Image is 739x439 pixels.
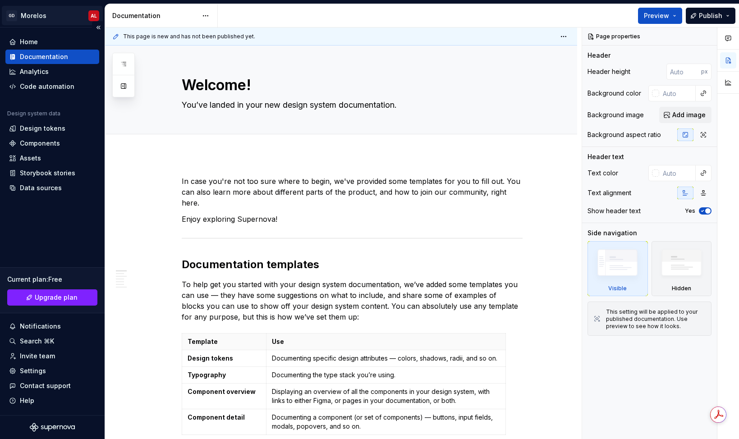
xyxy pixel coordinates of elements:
p: px [701,68,708,75]
input: Auto [666,64,701,80]
a: Assets [5,151,99,165]
p: Template [188,337,261,346]
p: Displaying an overview of all the components in your design system, with links to either Figma, o... [272,387,500,405]
span: This page is new and has not been published yet. [123,33,255,40]
div: Header text [588,152,624,161]
div: Help [20,396,34,405]
strong: Typography [188,371,226,379]
span: Preview [644,11,669,20]
a: Data sources [5,181,99,195]
a: Invite team [5,349,99,363]
strong: Component detail [188,413,245,421]
div: Contact support [20,381,71,390]
p: Enjoy exploring Supernova! [182,214,523,224]
button: Publish [686,8,735,24]
span: Add image [672,110,706,119]
div: AL [91,12,97,19]
div: Code automation [20,82,74,91]
div: Settings [20,366,46,375]
div: Visible [608,285,627,292]
div: Notifications [20,322,61,331]
textarea: Welcome! [180,74,521,96]
div: Hidden [652,241,712,296]
p: To help get you started with your design system documentation, we’ve added some templates you can... [182,279,523,322]
input: Auto [659,85,696,101]
button: Search ⌘K [5,334,99,348]
p: In case you're not too sure where to begin, we've provided some templates for you to fill out. Yo... [182,176,523,208]
p: Documenting the type stack you’re using. [272,370,500,380]
p: Documenting a component (or set of components) — buttons, input fields, modals, popovers, and so on. [272,413,500,431]
textarea: You’ve landed in your new design system documentation. [180,98,521,112]
div: Current plan : Free [7,275,97,284]
div: Text color [588,169,618,178]
svg: Supernova Logo [30,423,75,432]
a: Storybook stories [5,166,99,180]
span: Publish [699,11,722,20]
div: Header [588,51,610,60]
a: Upgrade plan [7,289,97,306]
div: Visible [588,241,648,296]
input: Auto [659,165,696,181]
div: Search ⌘K [20,337,54,346]
span: Upgrade plan [35,293,78,302]
div: Header height [588,67,630,76]
div: Background color [588,89,641,98]
div: Background aspect ratio [588,130,661,139]
div: Documentation [20,52,68,61]
div: Morelos [21,11,46,20]
strong: Component overview [188,388,256,395]
div: Invite team [20,352,55,361]
a: Documentation [5,50,99,64]
div: Analytics [20,67,49,76]
div: Design tokens [20,124,65,133]
label: Yes [685,207,695,215]
a: Design tokens [5,121,99,136]
button: GDMorelosAL [2,6,103,25]
div: This setting will be applied to your published documentation. Use preview to see how it looks. [606,308,706,330]
div: Design system data [7,110,60,117]
div: Documentation [112,11,197,20]
button: Collapse sidebar [92,21,105,34]
button: Help [5,393,99,408]
div: Storybook stories [20,169,75,178]
a: Analytics [5,64,99,79]
div: Side navigation [588,229,637,238]
button: Notifications [5,319,99,334]
div: Show header text [588,206,641,215]
button: Preview [638,8,682,24]
a: Components [5,136,99,151]
p: Use [272,337,500,346]
div: Background image [588,110,644,119]
a: Code automation [5,79,99,94]
div: Assets [20,154,41,163]
div: Text alignment [588,188,631,197]
button: Add image [659,107,711,123]
div: Home [20,37,38,46]
div: GD [6,10,17,21]
div: Hidden [672,285,691,292]
div: Components [20,139,60,148]
strong: Design tokens [188,354,233,362]
a: Home [5,35,99,49]
div: Data sources [20,183,62,192]
a: Settings [5,364,99,378]
button: Contact support [5,379,99,393]
h2: Documentation templates [182,257,523,272]
p: Documenting specific design attributes — colors, shadows, radii, and so on. [272,354,500,363]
